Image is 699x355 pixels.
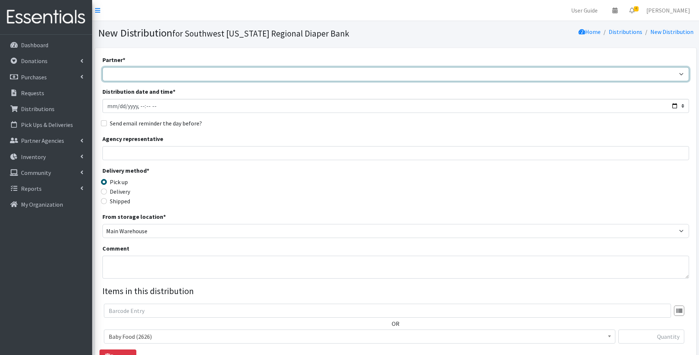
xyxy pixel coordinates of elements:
label: Comment [102,244,129,253]
a: Requests [3,86,89,100]
input: Barcode Entry [104,304,671,318]
a: Reports [3,181,89,196]
label: Pick up [110,177,128,186]
legend: Items in this distribution [102,285,689,298]
h1: New Distribution [98,27,393,39]
p: Reports [21,185,42,192]
small: for Southwest [US_STATE] Regional Diaper Bank [172,28,349,39]
p: Pick Ups & Deliveries [21,121,73,128]
abbr: required [147,167,149,174]
p: Dashboard [21,41,48,49]
p: Partner Agencies [21,137,64,144]
p: Community [21,169,51,176]
a: 4 [623,3,640,18]
p: Purchases [21,73,47,81]
input: Quantity [618,330,684,344]
label: Shipped [110,197,130,206]
a: Donations [3,54,89,68]
label: Send email reminder the day before? [110,119,202,128]
a: Inventory [3,149,89,164]
label: Distribution date and time [102,87,175,96]
label: Delivery [110,187,130,196]
a: User Guide [565,3,604,18]
legend: Delivery method [102,166,249,177]
label: From storage location [102,212,166,221]
a: Partner Agencies [3,133,89,148]
a: Distributions [609,28,642,35]
label: Agency representative [102,134,163,143]
abbr: required [163,213,166,220]
p: Donations [21,57,48,65]
a: [PERSON_NAME] [640,3,696,18]
span: Baby Food (2626) [109,331,611,342]
p: Distributions [21,105,55,113]
img: HumanEssentials [3,5,89,30]
span: 4 [634,6,639,11]
abbr: required [173,88,175,95]
a: Purchases [3,70,89,85]
p: My Organization [21,201,63,208]
a: Dashboard [3,38,89,52]
a: Community [3,165,89,180]
span: Baby Food (2626) [104,330,615,344]
a: Pick Ups & Deliveries [3,117,89,132]
a: Distributions [3,101,89,116]
label: Partner [102,55,125,64]
a: My Organization [3,197,89,212]
abbr: required [123,56,125,63]
a: New Distribution [650,28,693,35]
p: Inventory [21,153,46,161]
label: OR [392,319,399,328]
p: Requests [21,89,44,97]
a: Home [579,28,601,35]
